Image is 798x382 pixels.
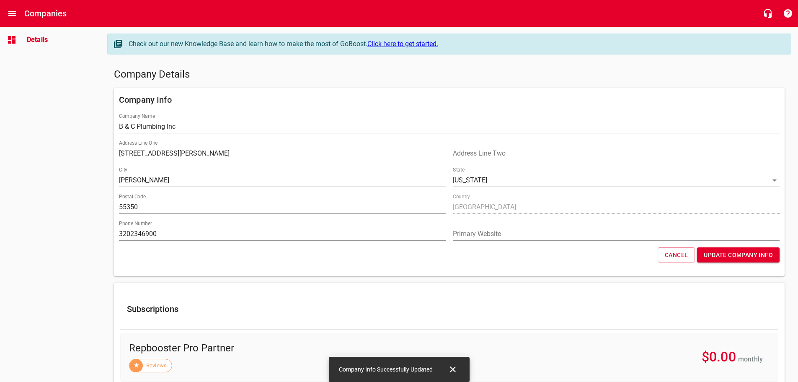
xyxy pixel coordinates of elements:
a: Click here to get started. [367,40,438,48]
h6: Subscriptions [127,302,772,316]
label: Phone Number [119,221,152,226]
label: Postal Code [119,194,146,199]
button: Update Company Info [697,247,780,263]
button: Live Chat [758,3,778,23]
h6: Company Info [119,93,780,107]
span: Details [27,35,90,45]
span: Cancel [665,250,688,260]
label: Address Line One [119,140,158,146]
h5: Company Details [114,68,785,81]
span: $0.00 [702,349,736,365]
h6: Companies [24,7,67,20]
button: Open drawer [2,3,22,23]
div: Check out our new Knowledge Base and learn how to make the most of GoBoost. [129,39,783,49]
button: Close [443,359,463,379]
label: State [453,167,465,172]
button: Cancel [658,247,695,263]
label: City [119,167,127,172]
label: Company Name [119,114,155,119]
div: Reviews [129,359,172,372]
span: Company Info Successfully Updated [339,366,433,373]
span: monthly [738,355,763,363]
button: Support Portal [778,3,798,23]
label: Country [453,194,470,199]
span: Update Company Info [704,250,773,260]
span: Repbooster Pro Partner [129,342,461,355]
span: Reviews [141,361,172,370]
